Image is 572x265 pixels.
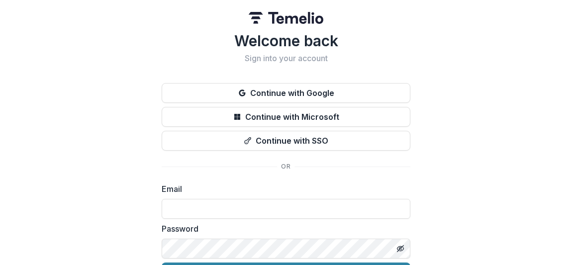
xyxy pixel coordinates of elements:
label: Password [162,223,404,235]
button: Toggle password visibility [392,241,408,257]
h2: Sign into your account [162,54,410,63]
button: Continue with Google [162,83,410,103]
h1: Welcome back [162,32,410,50]
img: Temelio [249,12,323,24]
button: Continue with SSO [162,131,410,151]
label: Email [162,183,404,195]
button: Continue with Microsoft [162,107,410,127]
